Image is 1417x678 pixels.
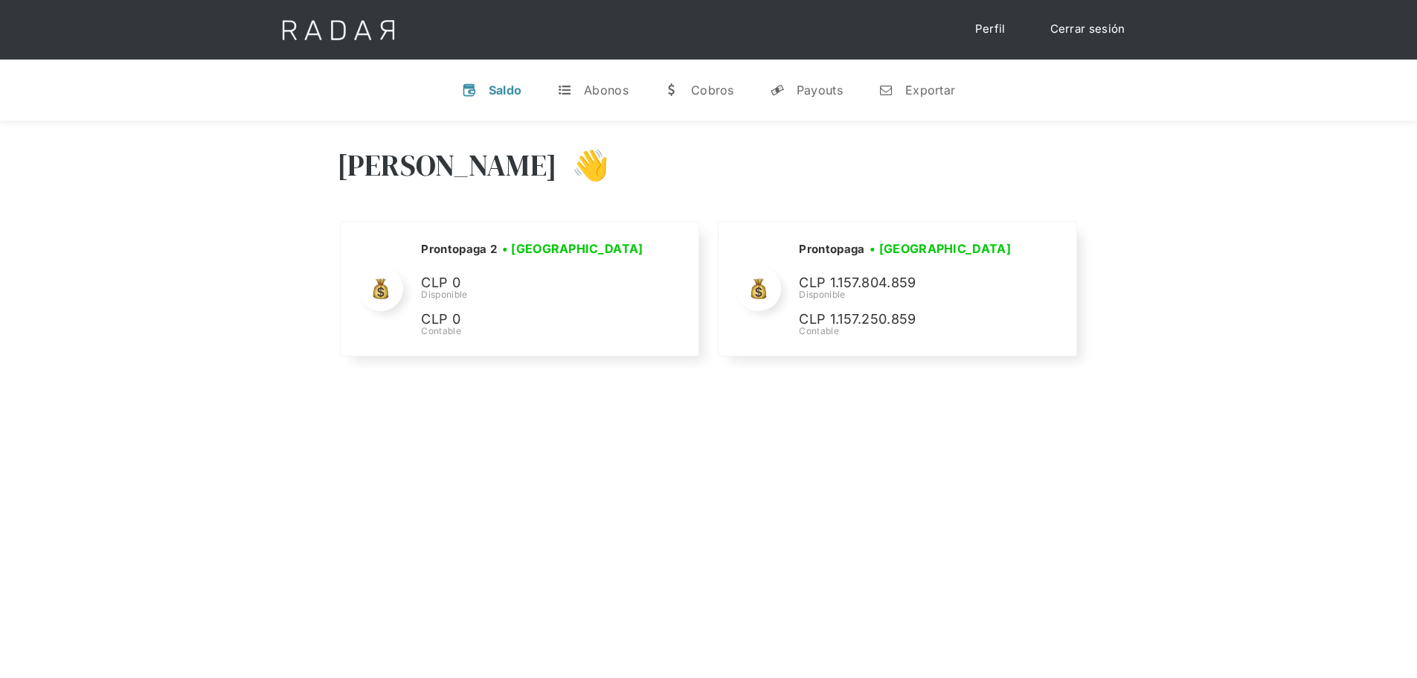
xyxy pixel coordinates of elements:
[421,324,648,338] div: Contable
[960,15,1021,44] a: Perfil
[462,83,477,97] div: v
[489,83,522,97] div: Saldo
[1035,15,1140,44] a: Cerrar sesión
[799,288,1022,301] div: Disponible
[664,83,679,97] div: w
[421,288,648,301] div: Disponible
[870,240,1011,258] h3: • [GEOGRAPHIC_DATA]
[799,324,1022,338] div: Contable
[502,240,643,258] h3: • [GEOGRAPHIC_DATA]
[421,309,644,330] p: CLP 0
[421,242,497,257] h2: Prontopaga 2
[691,83,734,97] div: Cobros
[905,83,955,97] div: Exportar
[584,83,629,97] div: Abonos
[799,309,1022,330] p: CLP 1.157.250.859
[557,147,609,184] h3: 👋
[770,83,785,97] div: y
[799,242,864,257] h2: Prontopaga
[557,83,572,97] div: t
[799,272,1022,294] p: CLP 1.157.804.859
[878,83,893,97] div: n
[421,272,644,294] p: CLP 0
[337,147,558,184] h3: [PERSON_NAME]
[797,83,843,97] div: Payouts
